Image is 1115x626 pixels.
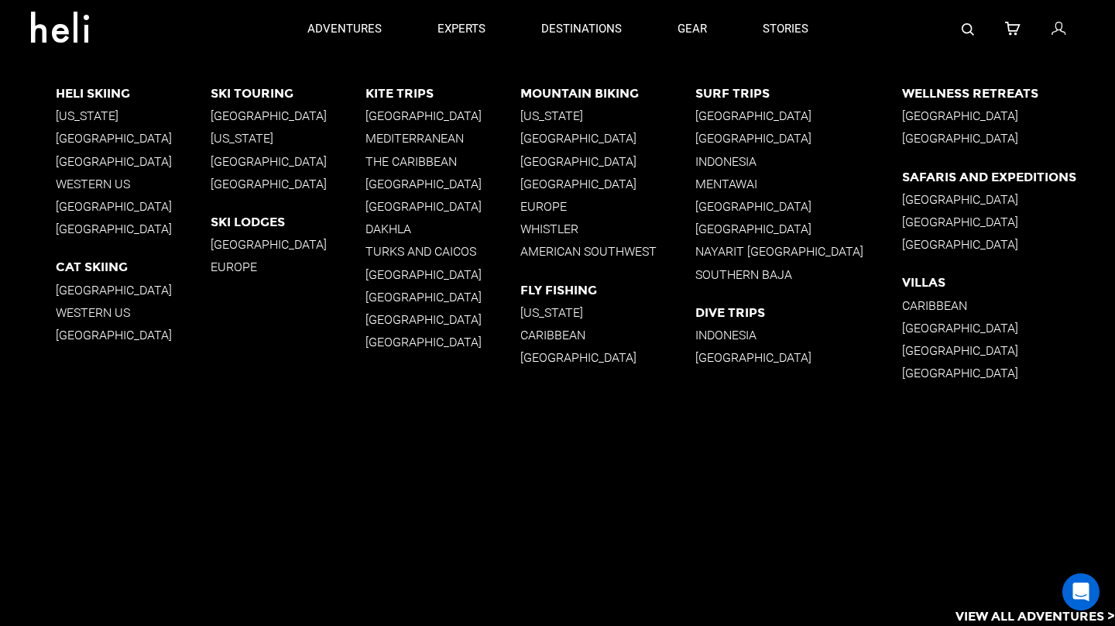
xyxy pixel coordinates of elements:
[520,350,695,365] p: [GEOGRAPHIC_DATA]
[365,86,520,101] p: Kite Trips
[902,215,1115,229] p: [GEOGRAPHIC_DATA]
[307,21,382,37] p: adventures
[520,283,695,298] p: Fly Fishing
[541,21,622,37] p: destinations
[962,23,974,36] img: search-bar-icon.svg
[365,108,520,123] p: [GEOGRAPHIC_DATA]
[902,343,1115,358] p: [GEOGRAPHIC_DATA]
[695,86,902,101] p: Surf Trips
[56,199,211,214] p: [GEOGRAPHIC_DATA]
[902,321,1115,335] p: [GEOGRAPHIC_DATA]
[56,154,211,169] p: [GEOGRAPHIC_DATA]
[520,177,695,191] p: [GEOGRAPHIC_DATA]
[695,350,902,365] p: [GEOGRAPHIC_DATA]
[56,328,211,342] p: [GEOGRAPHIC_DATA]
[211,237,365,252] p: [GEOGRAPHIC_DATA]
[365,154,520,169] p: The Caribbean
[56,222,211,236] p: [GEOGRAPHIC_DATA]
[902,275,1115,290] p: Villas
[211,154,365,169] p: [GEOGRAPHIC_DATA]
[56,260,211,274] p: Cat Skiing
[695,154,902,169] p: Indonesia
[365,131,520,146] p: Mediterranean
[56,86,211,101] p: Heli Skiing
[695,177,902,191] p: Mentawai
[520,305,695,320] p: [US_STATE]
[56,305,211,320] p: Western US
[365,244,520,259] p: Turks and Caicos
[520,199,695,214] p: Europe
[695,328,902,342] p: Indonesia
[365,312,520,327] p: [GEOGRAPHIC_DATA]
[1062,573,1100,611] div: Open Intercom Messenger
[902,86,1115,101] p: Wellness Retreats
[695,108,902,123] p: [GEOGRAPHIC_DATA]
[211,86,365,101] p: Ski Touring
[902,192,1115,207] p: [GEOGRAPHIC_DATA]
[365,290,520,304] p: [GEOGRAPHIC_DATA]
[695,305,902,320] p: Dive Trips
[520,108,695,123] p: [US_STATE]
[211,177,365,191] p: [GEOGRAPHIC_DATA]
[520,222,695,236] p: Whistler
[902,170,1115,184] p: Safaris and Expeditions
[695,244,902,259] p: Nayarit [GEOGRAPHIC_DATA]
[211,215,365,229] p: Ski Lodges
[695,222,902,236] p: [GEOGRAPHIC_DATA]
[56,283,211,298] p: [GEOGRAPHIC_DATA]
[211,131,365,146] p: [US_STATE]
[695,199,902,214] p: [GEOGRAPHIC_DATA]
[520,131,695,146] p: [GEOGRAPHIC_DATA]
[695,131,902,146] p: [GEOGRAPHIC_DATA]
[365,177,520,191] p: [GEOGRAPHIC_DATA]
[520,154,695,169] p: [GEOGRAPHIC_DATA]
[520,244,695,259] p: American Southwest
[902,108,1115,123] p: [GEOGRAPHIC_DATA]
[437,21,485,37] p: experts
[365,335,520,349] p: [GEOGRAPHIC_DATA]
[211,260,365,274] p: Europe
[56,108,211,123] p: [US_STATE]
[56,177,211,191] p: Western US
[365,267,520,282] p: [GEOGRAPHIC_DATA]
[902,366,1115,380] p: [GEOGRAPHIC_DATA]
[520,86,695,101] p: Mountain Biking
[365,222,520,236] p: Dakhla
[695,267,902,282] p: Southern Baja
[902,298,1115,313] p: Caribbean
[902,131,1115,146] p: [GEOGRAPHIC_DATA]
[955,608,1115,626] p: View All Adventures >
[902,237,1115,252] p: [GEOGRAPHIC_DATA]
[56,131,211,146] p: [GEOGRAPHIC_DATA]
[211,108,365,123] p: [GEOGRAPHIC_DATA]
[365,199,520,214] p: [GEOGRAPHIC_DATA]
[520,328,695,342] p: Caribbean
